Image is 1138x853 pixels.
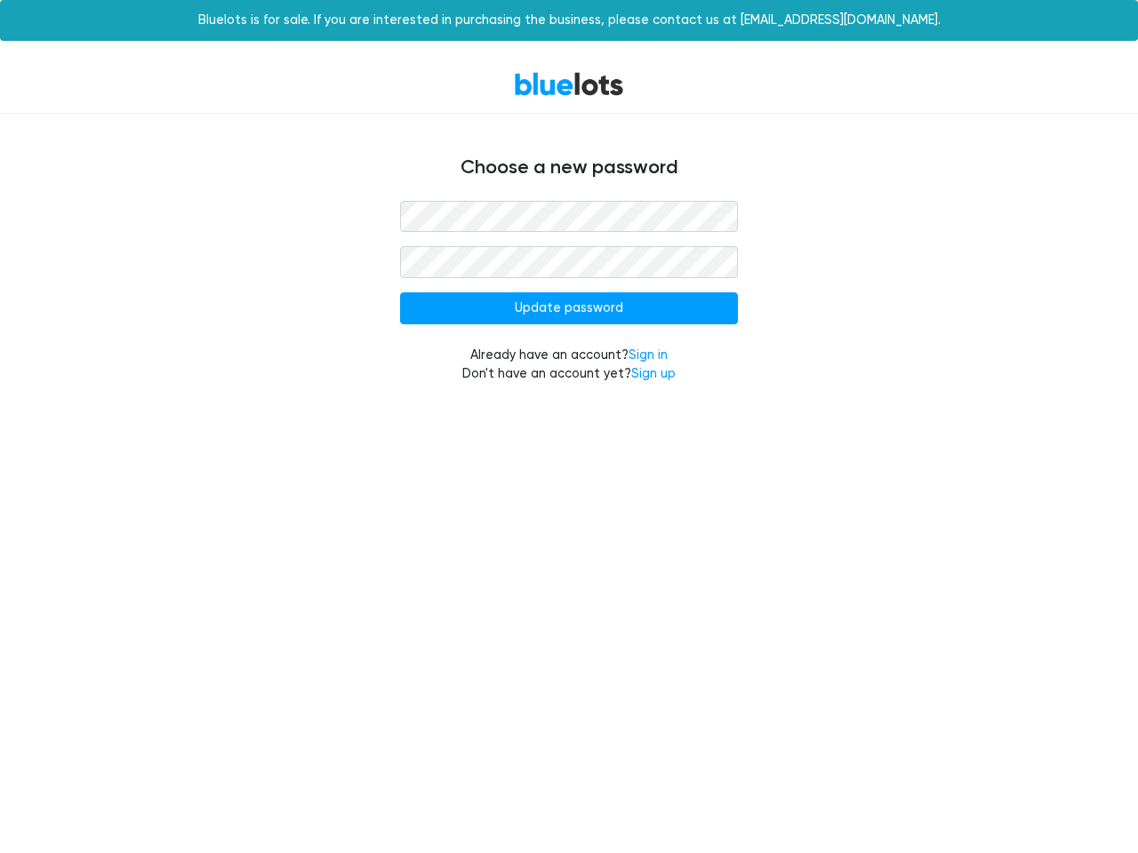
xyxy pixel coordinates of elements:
[514,71,624,97] a: BlueLots
[629,347,668,363] a: Sign in
[631,366,676,381] a: Sign up
[400,346,738,384] div: Already have an account? Don't have an account yet?
[400,292,738,324] input: Update password
[36,156,1102,179] h4: Choose a new password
